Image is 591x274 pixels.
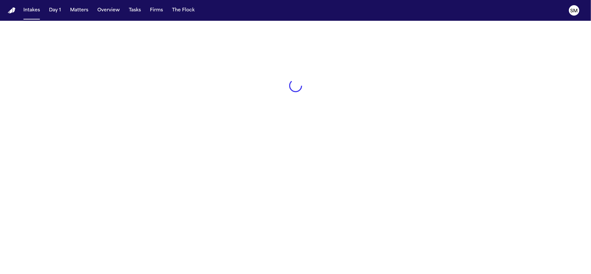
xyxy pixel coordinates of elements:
button: Intakes [21,5,43,16]
button: Overview [95,5,122,16]
button: Day 1 [46,5,64,16]
button: Tasks [126,5,143,16]
button: The Flock [169,5,197,16]
a: Home [8,7,16,14]
button: Matters [68,5,91,16]
button: Firms [147,5,166,16]
img: Finch Logo [8,7,16,14]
